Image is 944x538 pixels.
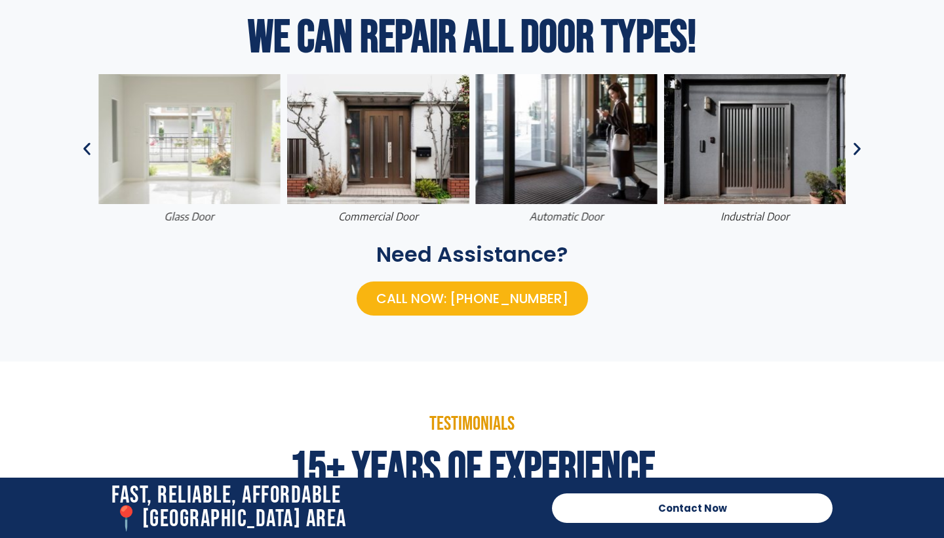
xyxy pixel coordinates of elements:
[475,209,658,224] figcaption: Automatic Door
[98,74,281,204] img: Doors Repair General 26
[664,74,846,224] div: 28 / 37
[287,209,469,224] figcaption: Commercial Door
[658,503,727,513] span: Contact Now
[475,74,658,204] img: Doors Repair General 28
[475,74,658,224] div: 27 / 37
[664,209,846,224] figcaption: industrial door
[111,484,539,531] h2: Fast, Reliable, Affordable 📍[GEOGRAPHIC_DATA] Area
[552,493,833,523] a: Contact Now
[98,74,281,224] a: Glass DoorGlass Door
[376,289,568,308] span: Call Now: [PHONE_NUMBER]
[79,15,865,61] h2: We Can Repair All Door Types!
[85,414,859,434] p: Testimonials
[287,74,469,224] div: 26 / 37
[664,74,846,204] img: Doors Repair General 29
[664,74,846,224] a: industrial doorindustrial door
[79,244,865,265] h2: Need Assistance?
[475,74,658,224] a: Automatic DoorAutomatic Door
[357,281,588,316] a: Call Now: [PHONE_NUMBER]
[98,74,846,224] div: Image Carousel
[287,74,469,204] img: Doors Repair General 27
[287,74,469,224] a: Commercial DoorCommercial Door
[98,209,281,224] figcaption: Glass Door
[98,74,281,224] div: 25 / 37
